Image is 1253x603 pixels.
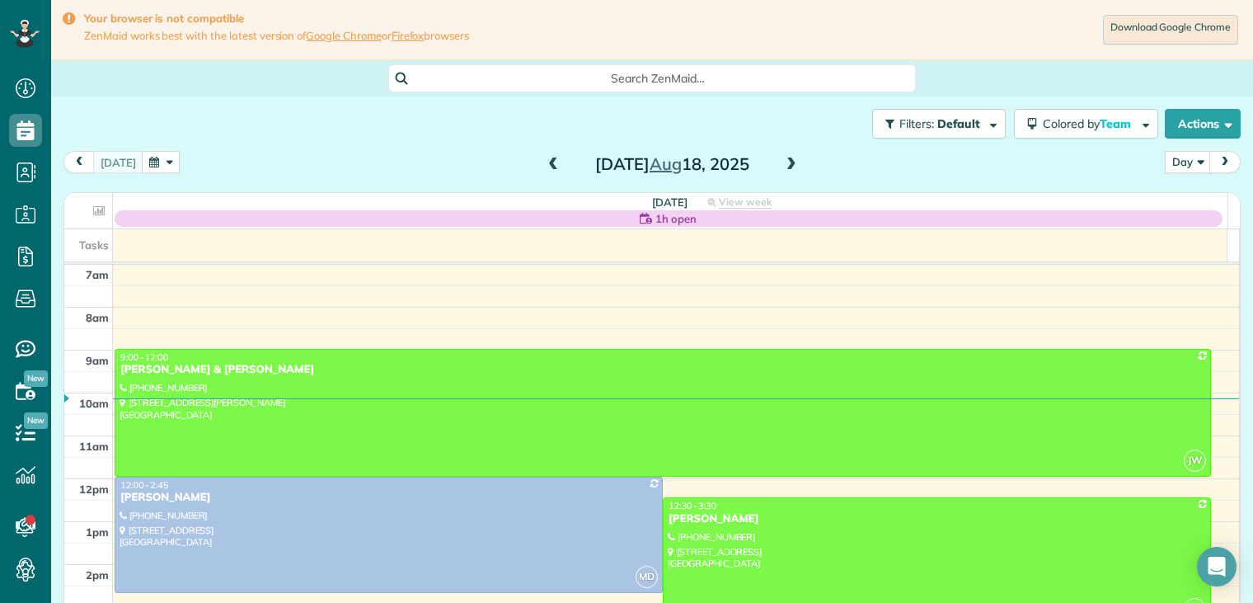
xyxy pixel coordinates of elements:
[120,479,168,491] span: 12:00 - 2:45
[899,116,934,131] span: Filters:
[84,29,469,43] span: ZenMaid works best with the latest version of or browsers
[1103,15,1238,45] a: Download Google Chrome
[1165,109,1241,139] button: Actions
[1043,116,1137,131] span: Colored by
[86,568,109,582] span: 2pm
[84,12,469,26] strong: Your browser is not compatible
[650,153,682,174] span: Aug
[1209,151,1241,173] button: next
[79,238,109,252] span: Tasks
[120,491,658,505] div: [PERSON_NAME]
[63,151,95,173] button: prev
[86,311,109,324] span: 8am
[1165,151,1211,173] button: Day
[306,29,382,42] a: Google Chrome
[24,412,48,429] span: New
[120,363,1206,377] div: [PERSON_NAME] & [PERSON_NAME]
[669,500,716,511] span: 12:30 - 3:30
[24,370,48,387] span: New
[1184,450,1206,472] span: JW
[86,268,109,281] span: 7am
[719,196,772,209] span: View week
[1197,547,1237,587] div: Open Intercom Messenger
[864,109,1006,139] a: Filters: Default
[120,351,168,363] span: 9:00 - 12:00
[668,512,1206,526] div: [PERSON_NAME]
[79,397,109,410] span: 10am
[569,155,775,173] h2: [DATE] 18, 2025
[1014,109,1158,139] button: Colored byTeam
[937,116,981,131] span: Default
[655,210,697,227] span: 1h open
[1100,116,1133,131] span: Team
[392,29,425,42] a: Firefox
[872,109,1006,139] button: Filters: Default
[652,196,688,209] span: [DATE]
[93,151,143,173] button: [DATE]
[79,440,109,453] span: 11am
[636,566,658,588] span: MD
[86,354,109,367] span: 9am
[86,525,109,539] span: 1pm
[79,483,109,496] span: 12pm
